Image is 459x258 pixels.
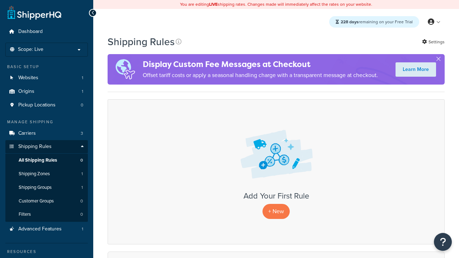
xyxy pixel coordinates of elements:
span: 0 [80,211,83,218]
h3: Add Your First Rule [115,192,437,200]
a: Filters 0 [5,208,88,221]
li: Advanced Features [5,223,88,236]
strong: 228 days [341,19,359,25]
a: Websites 1 [5,71,88,85]
li: Filters [5,208,88,221]
h1: Shipping Rules [108,35,175,49]
span: 3 [81,130,83,137]
p: + New [262,204,290,219]
b: LIVE [209,1,218,8]
li: Pickup Locations [5,99,88,112]
div: remaining on your Free Trial [329,16,419,28]
a: Customer Groups 0 [5,195,88,208]
div: Manage Shipping [5,119,88,125]
span: Shipping Rules [18,144,52,150]
a: All Shipping Rules 0 [5,154,88,167]
li: Shipping Rules [5,140,88,222]
span: 1 [82,89,83,95]
span: Pickup Locations [18,102,56,108]
li: Shipping Groups [5,181,88,194]
img: duties-banner-06bc72dcb5fe05cb3f9472aba00be2ae8eb53ab6f0d8bb03d382ba314ac3c341.png [108,54,143,85]
span: 0 [80,198,83,204]
p: Offset tariff costs or apply a seasonal handling charge with a transparent message at checkout. [143,70,378,80]
span: Websites [18,75,38,81]
button: Open Resource Center [434,233,452,251]
span: 1 [81,171,83,177]
span: 0 [80,157,83,163]
a: Dashboard [5,25,88,38]
span: Dashboard [18,29,43,35]
span: 1 [81,185,83,191]
span: Shipping Zones [19,171,50,177]
span: 1 [82,75,83,81]
div: Resources [5,249,88,255]
li: Shipping Zones [5,167,88,181]
div: Basic Setup [5,64,88,70]
a: Shipping Groups 1 [5,181,88,194]
li: All Shipping Rules [5,154,88,167]
a: Pickup Locations 0 [5,99,88,112]
li: Customer Groups [5,195,88,208]
span: Customer Groups [19,198,54,204]
a: Origins 1 [5,85,88,98]
span: Filters [19,211,31,218]
a: Shipping Zones 1 [5,167,88,181]
span: 0 [81,102,83,108]
a: ShipperHQ Home [8,5,61,20]
a: Learn More [396,62,436,77]
li: Websites [5,71,88,85]
span: Shipping Groups [19,185,52,191]
span: Origins [18,89,34,95]
span: 1 [82,226,83,232]
span: Advanced Features [18,226,62,232]
a: Advanced Features 1 [5,223,88,236]
span: Scope: Live [18,47,43,53]
span: All Shipping Rules [19,157,57,163]
a: Carriers 3 [5,127,88,140]
li: Origins [5,85,88,98]
span: Carriers [18,130,36,137]
a: Settings [422,37,445,47]
li: Carriers [5,127,88,140]
h4: Display Custom Fee Messages at Checkout [143,58,378,70]
a: Shipping Rules [5,140,88,153]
